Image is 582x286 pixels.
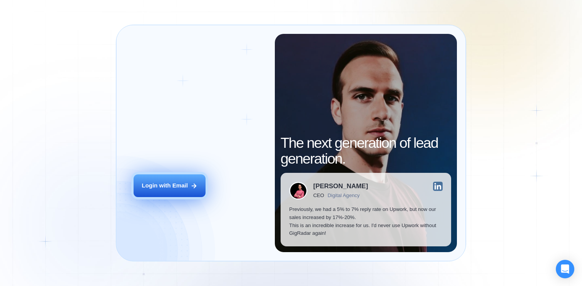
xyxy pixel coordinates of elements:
[142,182,188,190] div: Login with Email
[556,260,574,278] div: Open Intercom Messenger
[313,183,368,189] div: [PERSON_NAME]
[134,174,206,197] button: Login with Email
[281,135,452,167] h2: The next generation of lead generation.
[313,192,324,198] div: CEO
[289,206,442,237] p: Previously, we had a 5% to 7% reply rate on Upwork, but now our sales increased by 17%-20%. This ...
[328,192,360,198] div: Digital Agency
